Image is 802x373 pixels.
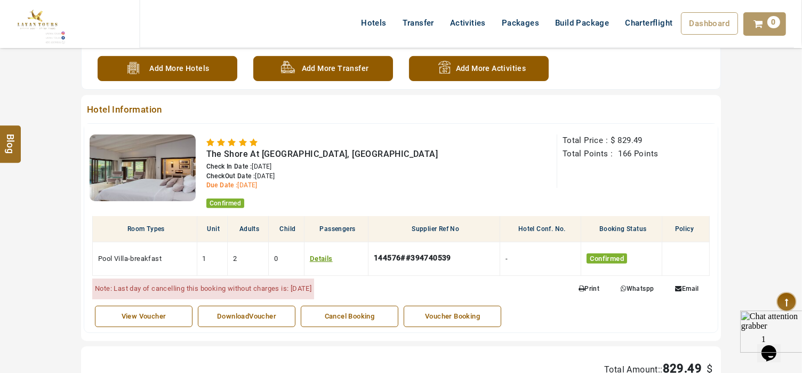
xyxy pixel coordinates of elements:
[90,134,196,201] img: a9448da52f083a729e18d9735d7a890506a5c78b.jpeg
[563,149,613,158] span: Total Points :
[613,281,662,297] a: Whatspp
[442,12,494,34] a: Activities
[736,306,802,357] iframe: chat widget
[506,255,508,263] span: -
[368,216,500,242] th: Supplier Ref No
[625,18,672,28] span: Charterflight
[676,285,699,292] span: Email
[203,255,206,263] span: 1
[4,4,70,46] img: Chat attention grabber
[84,103,655,118] span: Hotel Information
[269,216,304,242] th: Child
[252,163,272,170] span: [DATE]
[98,255,162,263] span: Pool Villa-breakfast
[206,163,252,170] span: Check In Date :
[197,216,227,242] th: Unit
[227,216,268,242] th: Adults
[617,12,680,34] a: Charterflight
[274,255,278,263] span: 0
[611,136,615,145] span: $
[374,250,456,267] div: 144576##394740539
[494,12,547,34] a: Packages
[404,306,501,328] a: Voucher Booking
[95,306,193,328] a: View Voucher
[353,12,394,34] a: Hotels
[767,16,780,28] span: 0
[4,133,18,142] span: Blog
[4,4,9,13] span: 1
[310,255,333,263] a: Details
[410,312,495,322] div: Voucher Booking
[500,216,581,242] th: Hotel Conf. No.
[301,306,398,328] a: Cancel Booking
[304,216,368,242] th: Passengers
[571,281,607,297] a: Print
[302,57,369,77] span: Add More Transfer
[206,181,238,189] span: Due Date :
[743,12,786,36] a: 0
[581,216,662,242] th: Booking Status
[206,172,255,180] span: CheckOut Date :
[689,19,730,28] span: Dashboard
[233,255,237,263] span: 2
[668,281,707,297] a: Email
[579,285,599,292] span: Print
[563,136,608,145] span: Total Price :
[8,4,66,45] img: The Royal Line Holidays
[456,57,526,77] span: Add More Activities
[587,253,627,264] span: Confirmed
[206,199,245,208] span: Confirmed
[255,172,275,180] span: [DATE]
[198,306,295,328] a: DownloadVoucher
[618,136,643,145] span: 829.49
[101,312,187,322] div: View Voucher
[307,312,392,322] div: Cancel Booking
[204,312,290,322] div: DownloadVoucher
[238,181,258,189] span: [DATE]
[150,57,210,77] span: Add More Hotels
[206,149,438,159] span: The Shore At [GEOGRAPHIC_DATA], [GEOGRAPHIC_DATA]
[395,12,442,34] a: Transfer
[93,216,197,242] th: Room Types
[547,12,617,34] a: Build Package
[619,149,659,158] span: 166 Points
[95,284,311,292] span: Note: Last day of cancelling this booking without charges is: [DATE]
[621,285,654,292] span: Whatspp
[675,225,694,233] span: Policy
